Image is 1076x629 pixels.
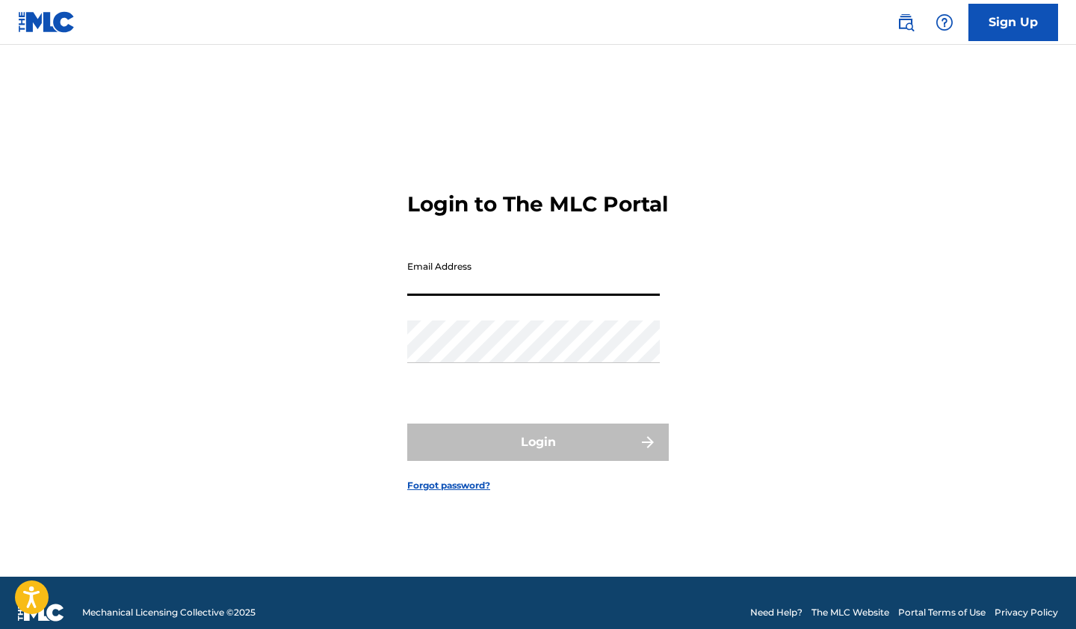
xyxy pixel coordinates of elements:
[936,13,953,31] img: help
[407,479,490,492] a: Forgot password?
[930,7,959,37] div: Help
[82,606,256,619] span: Mechanical Licensing Collective © 2025
[995,606,1058,619] a: Privacy Policy
[811,606,889,619] a: The MLC Website
[898,606,986,619] a: Portal Terms of Use
[891,7,921,37] a: Public Search
[18,11,75,33] img: MLC Logo
[750,606,803,619] a: Need Help?
[407,191,668,217] h3: Login to The MLC Portal
[18,604,64,622] img: logo
[897,13,915,31] img: search
[968,4,1058,41] a: Sign Up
